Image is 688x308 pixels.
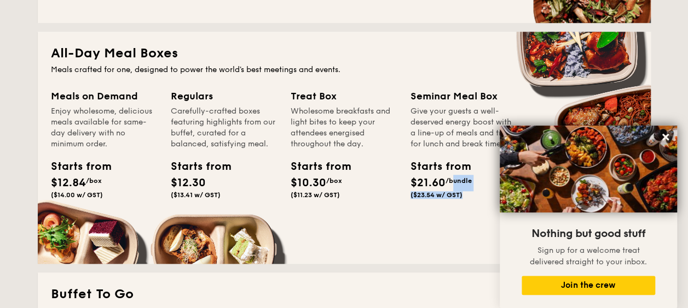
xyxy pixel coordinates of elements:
div: Carefully-crafted boxes featuring highlights from our buffet, curated for a balanced, satisfying ... [171,106,277,150]
img: DSC07876-Edit02-Large.jpeg [500,126,677,212]
span: $12.84 [51,176,86,189]
span: Nothing but good stuff [531,227,645,240]
button: Close [657,128,674,146]
span: ($23.54 w/ GST) [411,191,462,199]
span: /box [86,177,102,185]
h2: Buffet To Go [51,286,638,303]
span: /box [326,177,342,185]
span: $21.60 [411,176,446,189]
span: $12.30 [171,176,206,189]
div: Starts from [51,158,100,175]
span: ($13.41 w/ GST) [171,191,221,199]
div: Meals on Demand [51,88,158,104]
div: Starts from [291,158,340,175]
div: Wholesome breakfasts and light bites to keep your attendees energised throughout the day. [291,106,397,150]
div: Give your guests a well-deserved energy boost with a line-up of meals and treats for lunch and br... [411,106,517,150]
button: Join the crew [522,276,655,295]
div: Meals crafted for one, designed to power the world's best meetings and events. [51,64,638,75]
span: ($11.23 w/ GST) [291,191,340,199]
div: Enjoy wholesome, delicious meals available for same-day delivery with no minimum order. [51,106,158,150]
span: Sign up for a welcome treat delivered straight to your inbox. [530,246,647,266]
div: Starts from [411,158,460,175]
h2: All-Day Meal Boxes [51,45,638,62]
div: Treat Box [291,88,397,104]
div: Starts from [171,158,220,175]
span: ($14.00 w/ GST) [51,191,103,199]
span: /bundle [446,177,472,185]
span: $10.30 [291,176,326,189]
div: Regulars [171,88,277,104]
div: Seminar Meal Box [411,88,517,104]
